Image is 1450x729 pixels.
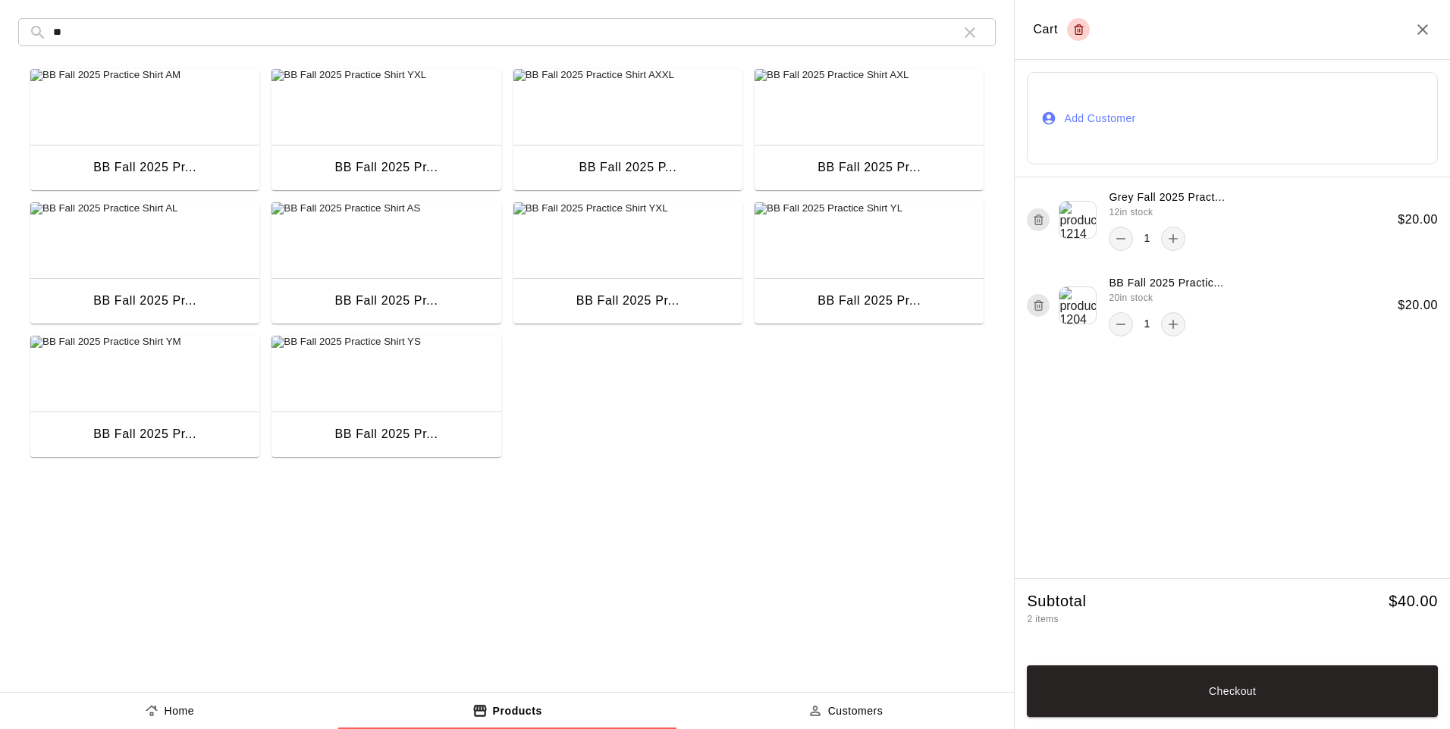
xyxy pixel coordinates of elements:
[30,336,259,411] img: BB Fall 2025 Practice Shirt YM
[1027,614,1058,624] span: 2 items
[513,69,742,145] img: BB Fall 2025 Practice Shirt AXXL
[30,69,259,193] button: BB Fall 2025 Practice Shirt AMBB Fall 2025 Pr...
[30,69,259,145] img: BB Fall 2025 Practice Shirt AM
[1144,316,1150,332] p: 1
[513,202,742,327] button: BB Fall 2025 Practice Shirt YXLBB Fall 2025 Pr...
[1027,665,1438,717] button: Checkout
[1109,312,1133,336] button: remove
[1027,591,1086,612] h5: Subtotal
[30,336,259,460] button: BB Fall 2025 Practice Shirt YMBB Fall 2025 Pr...
[1161,227,1185,251] button: add
[30,202,259,327] button: BB Fall 2025 Practice Shirt ALBB Fall 2025 Pr...
[271,202,501,327] button: BB Fall 2025 Practice Shirt ASBB Fall 2025 Pr...
[271,69,501,145] img: BB Fall 2025 Practice Shirt YXL
[828,703,883,719] p: Customers
[755,69,984,193] button: BB Fall 2025 Practice Shirt AXLBB Fall 2025 Pr...
[271,69,501,193] button: BB Fall 2025 Practice Shirt YXLBB Fall 2025 Pr...
[335,424,438,444] div: BB Fall 2025 Pr...
[755,202,984,278] img: BB Fall 2025 Practice Shirt YL
[1027,72,1438,164] button: Add Customer
[1109,205,1153,221] span: 12 in stock
[271,202,501,278] img: BB Fall 2025 Practice Shirt AS
[1033,18,1090,41] div: Cart
[1109,189,1225,205] p: Grey Fall 2025 Pract...
[1067,18,1090,41] button: Empty cart
[335,158,438,177] div: BB Fall 2025 Pr...
[1398,296,1438,315] h6: $ 20.00
[755,202,984,327] button: BB Fall 2025 Practice Shirt YLBB Fall 2025 Pr...
[1059,286,1097,324] img: product 1204
[30,202,259,278] img: BB Fall 2025 Practice Shirt AL
[1059,201,1097,239] img: product 1214
[1109,227,1133,251] button: remove
[579,158,676,177] div: BB Fall 2025 P...
[1109,291,1153,306] span: 20 in stock
[1398,210,1438,230] h6: $ 20.00
[93,424,196,444] div: BB Fall 2025 Pr...
[513,69,742,193] button: BB Fall 2025 Practice Shirt AXXLBB Fall 2025 P...
[1161,312,1185,336] button: add
[1414,20,1432,39] button: Close
[1389,591,1438,612] h5: $ 40.00
[513,202,742,278] img: BB Fall 2025 Practice Shirt YXL
[818,291,921,311] div: BB Fall 2025 Pr...
[755,69,984,145] img: BB Fall 2025 Practice Shirt AXL
[1144,230,1150,246] p: 1
[271,336,501,411] img: BB Fall 2025 Practice Shirt YS
[93,291,196,311] div: BB Fall 2025 Pr...
[493,703,542,719] p: Products
[93,158,196,177] div: BB Fall 2025 Pr...
[818,158,921,177] div: BB Fall 2025 Pr...
[165,703,195,719] p: Home
[1109,275,1223,291] p: BB Fall 2025 Practic...
[271,336,501,460] button: BB Fall 2025 Practice Shirt YSBB Fall 2025 Pr...
[576,291,679,311] div: BB Fall 2025 Pr...
[335,291,438,311] div: BB Fall 2025 Pr...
